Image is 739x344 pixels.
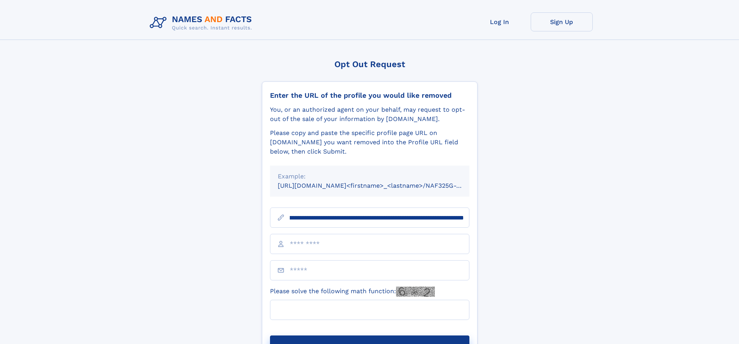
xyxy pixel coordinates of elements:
[262,59,478,69] div: Opt Out Request
[270,287,435,297] label: Please solve the following math function:
[278,182,484,189] small: [URL][DOMAIN_NAME]<firstname>_<lastname>/NAF325G-xxxxxxxx
[278,172,462,181] div: Example:
[270,91,469,100] div: Enter the URL of the profile you would like removed
[147,12,258,33] img: Logo Names and Facts
[270,128,469,156] div: Please copy and paste the specific profile page URL on [DOMAIN_NAME] you want removed into the Pr...
[469,12,531,31] a: Log In
[270,105,469,124] div: You, or an authorized agent on your behalf, may request to opt-out of the sale of your informatio...
[531,12,593,31] a: Sign Up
